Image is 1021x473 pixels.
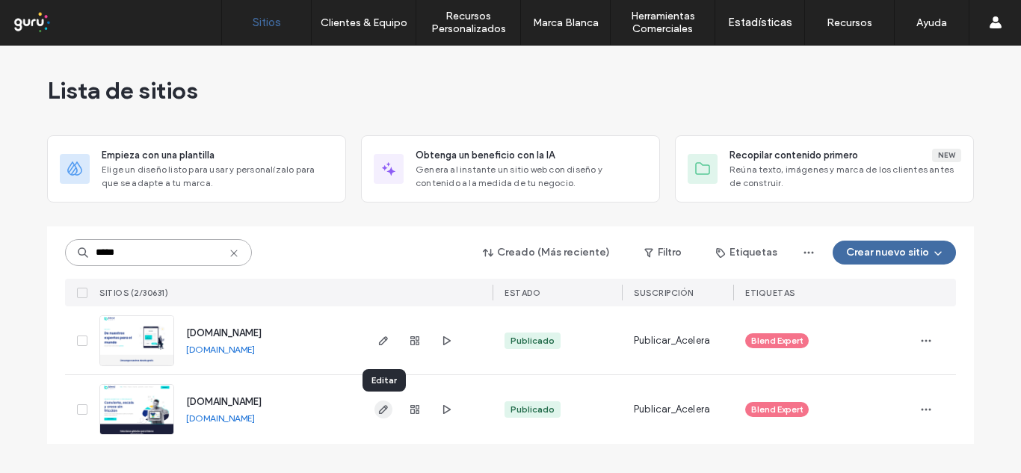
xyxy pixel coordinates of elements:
span: Publicar_Acelera [634,402,710,417]
label: Recursos [827,16,872,29]
span: Reúna texto, imágenes y marca de los clientes antes de construir. [729,163,961,190]
div: Recopilar contenido primeroNewReúna texto, imágenes y marca de los clientes antes de construir. [675,135,974,203]
span: Empieza con una plantilla [102,148,215,163]
span: Obtenga un beneficio con la IA [416,148,555,163]
label: Sitios [253,16,281,29]
span: Genera al instante un sitio web con diseño y contenido a la medida de tu negocio. [416,163,647,190]
span: ESTADO [505,288,540,298]
div: Editar [363,369,406,392]
div: Publicado [510,403,555,416]
button: Filtro [629,241,697,265]
span: Ayuda [32,10,73,24]
div: Obtenga un beneficio con la IAGenera al instante un sitio web con diseño y contenido a la medida ... [361,135,660,203]
button: Creado (Más reciente) [470,241,623,265]
label: Herramientas Comerciales [611,10,715,35]
span: Lista de sitios [47,75,198,105]
a: [DOMAIN_NAME] [186,344,255,355]
label: Ayuda [916,16,947,29]
span: SITIOS (2/30631) [99,288,168,298]
label: Marca Blanca [533,16,599,29]
a: [DOMAIN_NAME] [186,396,262,407]
div: Publicado [510,334,555,347]
button: Etiquetas [703,241,791,265]
label: Clientes & Equipo [321,16,407,29]
span: Blend Expert [751,334,803,347]
button: Crear nuevo sitio [833,241,956,265]
span: Recopilar contenido primero [729,148,858,163]
label: Recursos Personalizados [416,10,520,35]
span: Blend Expert [751,403,803,416]
span: Publicar_Acelera [634,333,710,348]
span: ETIQUETAS [745,288,795,298]
label: Estadísticas [728,16,792,29]
span: Elige un diseño listo para usar y personalízalo para que se adapte a tu marca. [102,163,333,190]
a: [DOMAIN_NAME] [186,327,262,338]
div: New [932,149,961,162]
a: [DOMAIN_NAME] [186,412,255,424]
div: Empieza con una plantillaElige un diseño listo para usar y personalízalo para que se adapte a tu ... [47,135,346,203]
span: Suscripción [634,288,694,298]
